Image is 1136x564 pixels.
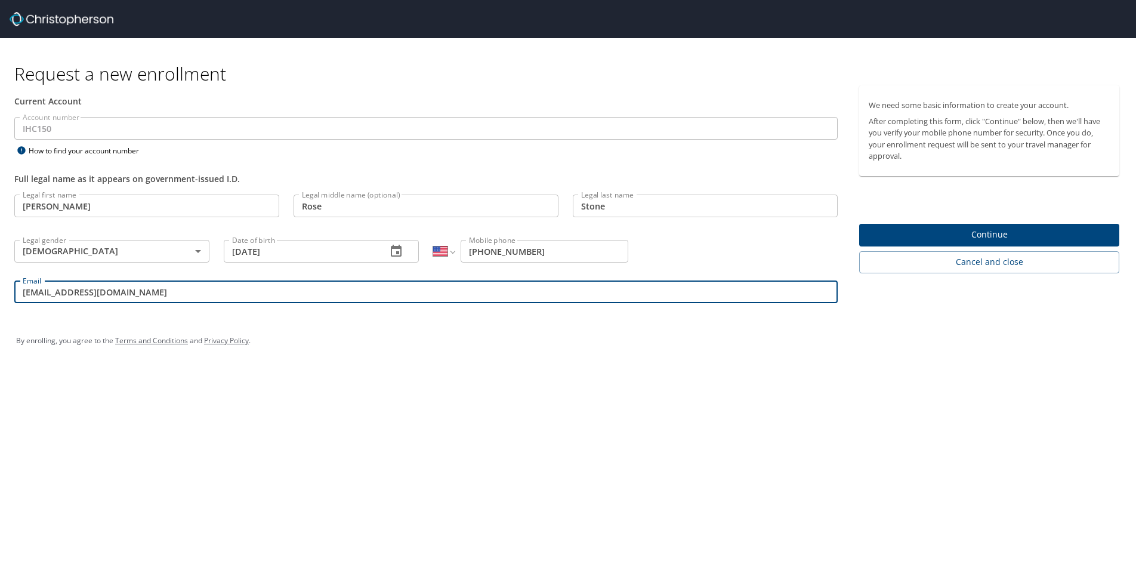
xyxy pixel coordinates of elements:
h1: Request a new enrollment [14,62,1129,85]
p: After completing this form, click "Continue" below, then we'll have you verify your mobile phone ... [869,116,1110,162]
a: Terms and Conditions [115,335,188,346]
button: Cancel and close [859,251,1119,273]
div: How to find your account number [14,143,163,158]
button: Continue [859,224,1119,247]
input: MM/DD/YYYY [224,240,377,263]
img: cbt logo [10,12,113,26]
a: Privacy Policy [204,335,249,346]
p: We need some basic information to create your account. [869,100,1110,111]
div: Full legal name as it appears on government-issued I.D. [14,172,838,185]
div: Current Account [14,95,838,107]
div: By enrolling, you agree to the and . [16,326,1120,356]
span: Continue [869,227,1110,242]
span: Cancel and close [869,255,1110,270]
div: [DEMOGRAPHIC_DATA] [14,240,209,263]
input: Enter phone number [461,240,628,263]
